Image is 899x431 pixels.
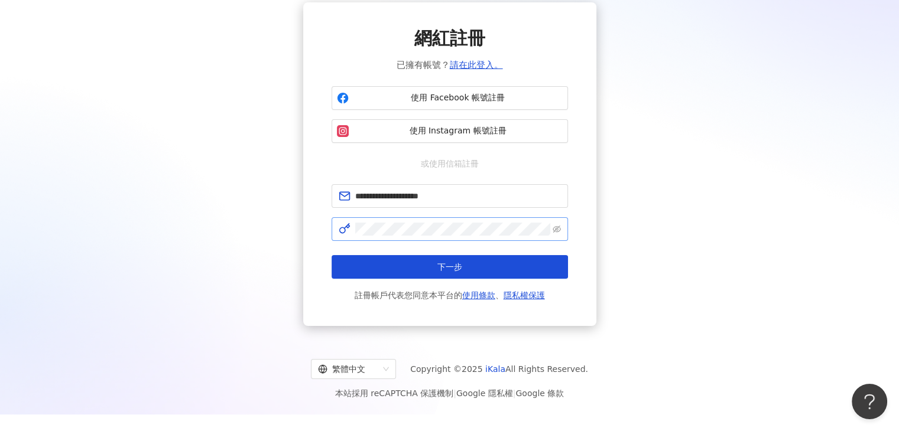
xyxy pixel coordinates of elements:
span: 使用 Facebook 帳號註冊 [353,92,563,104]
a: 隱私權保護 [504,290,545,300]
div: 繁體中文 [318,360,378,378]
button: 下一步 [332,255,568,279]
a: Google 隱私權 [456,388,513,398]
span: eye-invisible [553,225,561,233]
span: | [453,388,456,398]
a: 請在此登入。 [450,60,503,70]
span: | [513,388,516,398]
iframe: Help Scout Beacon - Open [852,384,887,419]
span: 註冊帳戶代表您同意本平台的 、 [355,288,545,302]
span: 本站採用 reCAPTCHA 保護機制 [335,386,564,400]
button: 使用 Facebook 帳號註冊 [332,86,568,110]
a: iKala [485,364,505,374]
span: 使用 Instagram 帳號註冊 [353,125,563,137]
span: Copyright © 2025 All Rights Reserved. [410,362,588,376]
a: 使用條款 [462,290,495,300]
span: 下一步 [437,262,462,272]
a: Google 條款 [515,388,564,398]
span: 已擁有帳號？ [397,58,503,72]
span: 網紅註冊 [414,26,485,51]
span: 或使用信箱註冊 [413,157,487,170]
button: 使用 Instagram 帳號註冊 [332,119,568,143]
